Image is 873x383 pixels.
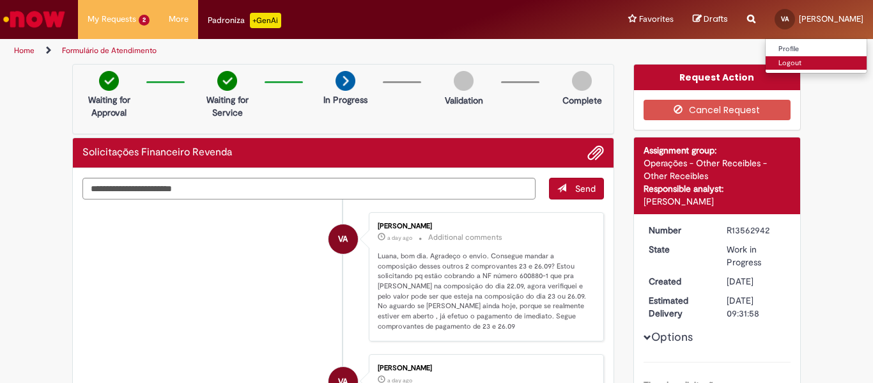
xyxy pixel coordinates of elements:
[781,15,789,23] span: VA
[169,13,189,26] span: More
[336,71,355,91] img: arrow-next.png
[99,71,119,91] img: check-circle-green.png
[644,182,791,195] div: Responsible analyst:
[727,224,786,237] div: R13562942
[562,94,602,107] p: Complete
[549,178,604,199] button: Send
[387,234,412,242] time: 30/09/2025 11:06:11
[14,45,35,56] a: Home
[644,157,791,182] div: Operações - Other Receibles - Other Receibles
[639,13,674,26] span: Favorites
[250,13,281,28] p: +GenAi
[82,147,232,159] h2: Solicitações Financeiro Revenda Ticket history
[727,276,753,287] span: [DATE]
[378,251,591,332] p: Luana, bom dia. Agradeço o envio. Consegue mandar a composição desses outros 2 comprovantes 23 e ...
[208,13,281,28] div: Padroniza
[575,183,596,194] span: Send
[454,71,474,91] img: img-circle-grey.png
[387,234,412,242] span: a day ago
[217,71,237,91] img: check-circle-green.png
[328,224,358,254] div: VIRNA ATIE
[634,65,801,90] div: Request Action
[644,100,791,120] button: Cancel Request
[428,232,502,243] small: Additional comments
[196,93,258,119] p: Waiting for Service
[78,93,140,119] p: Waiting for Approval
[693,13,728,26] a: Drafts
[1,6,67,32] img: ServiceNow
[82,178,536,199] textarea: Type your message here...
[139,15,150,26] span: 2
[704,13,728,25] span: Drafts
[639,224,718,237] dt: Number
[445,94,483,107] p: Validation
[587,145,604,161] button: Add attachments
[644,144,791,157] div: Assignment group:
[727,275,786,288] div: 24/09/2025 13:07:27
[639,294,718,320] dt: Estimated Delivery
[323,93,367,106] p: In Progress
[572,71,592,91] img: img-circle-grey.png
[766,42,867,56] a: Profile
[799,13,863,24] span: [PERSON_NAME]
[10,39,573,63] ul: Page breadcrumbs
[88,13,136,26] span: My Requests
[378,364,591,372] div: [PERSON_NAME]
[338,224,348,254] span: VA
[727,294,786,320] div: [DATE] 09:31:58
[639,275,718,288] dt: Created
[727,243,786,269] div: Work in Progress
[644,195,791,208] div: [PERSON_NAME]
[766,56,867,70] a: Logout
[727,276,753,287] time: 24/09/2025 13:07:27
[378,223,591,230] div: [PERSON_NAME]
[639,243,718,256] dt: State
[62,45,157,56] a: Formulário de Atendimento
